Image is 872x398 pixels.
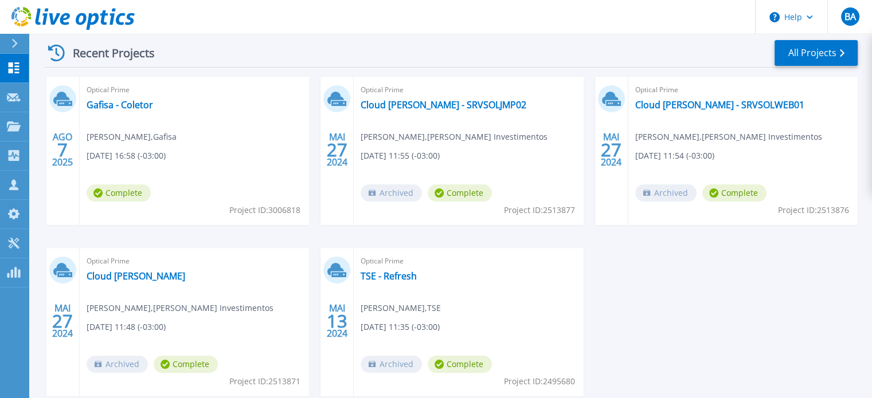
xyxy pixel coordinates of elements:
[635,184,697,202] span: Archived
[154,356,218,373] span: Complete
[229,375,300,388] span: Project ID: 2513871
[52,316,73,326] span: 27
[229,204,300,216] span: Project ID: 3006818
[52,300,73,342] div: MAI 2024
[428,356,492,373] span: Complete
[504,375,575,388] span: Project ID: 2495680
[635,149,714,162] span: [DATE] 11:54 (-03:00)
[87,255,302,267] span: Optical Prime
[327,316,347,326] span: 13
[327,145,347,155] span: 27
[702,184,767,202] span: Complete
[361,99,526,111] a: Cloud [PERSON_NAME] - SRVSOLJMP02
[844,12,855,21] span: BA
[87,99,153,111] a: Gafisa - Coletor
[428,184,492,202] span: Complete
[87,270,185,282] a: Cloud [PERSON_NAME]
[44,39,170,67] div: Recent Projects
[778,204,849,216] span: Project ID: 2513876
[326,129,348,171] div: MAI 2024
[326,300,348,342] div: MAI 2024
[361,149,440,162] span: [DATE] 11:55 (-03:00)
[775,40,858,66] a: All Projects
[361,321,440,333] span: [DATE] 11:35 (-03:00)
[361,255,576,267] span: Optical Prime
[87,131,177,143] span: [PERSON_NAME] , Gafisa
[361,270,417,282] a: TSE - Refresh
[87,356,148,373] span: Archived
[635,131,822,143] span: [PERSON_NAME] , [PERSON_NAME] Investimentos
[87,321,166,333] span: [DATE] 11:48 (-03:00)
[361,302,441,314] span: [PERSON_NAME] , TSE
[361,356,422,373] span: Archived
[57,145,68,155] span: 7
[87,149,166,162] span: [DATE] 16:58 (-03:00)
[361,131,548,143] span: [PERSON_NAME] , [PERSON_NAME] Investimentos
[87,84,302,96] span: Optical Prime
[601,145,621,155] span: 27
[361,184,422,202] span: Archived
[635,99,804,111] a: Cloud [PERSON_NAME] - SRVSOLWEB01
[504,204,575,216] span: Project ID: 2513877
[87,302,273,314] span: [PERSON_NAME] , [PERSON_NAME] Investimentos
[361,84,576,96] span: Optical Prime
[600,129,622,171] div: MAI 2024
[52,129,73,171] div: AGO 2025
[87,184,151,202] span: Complete
[635,84,851,96] span: Optical Prime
